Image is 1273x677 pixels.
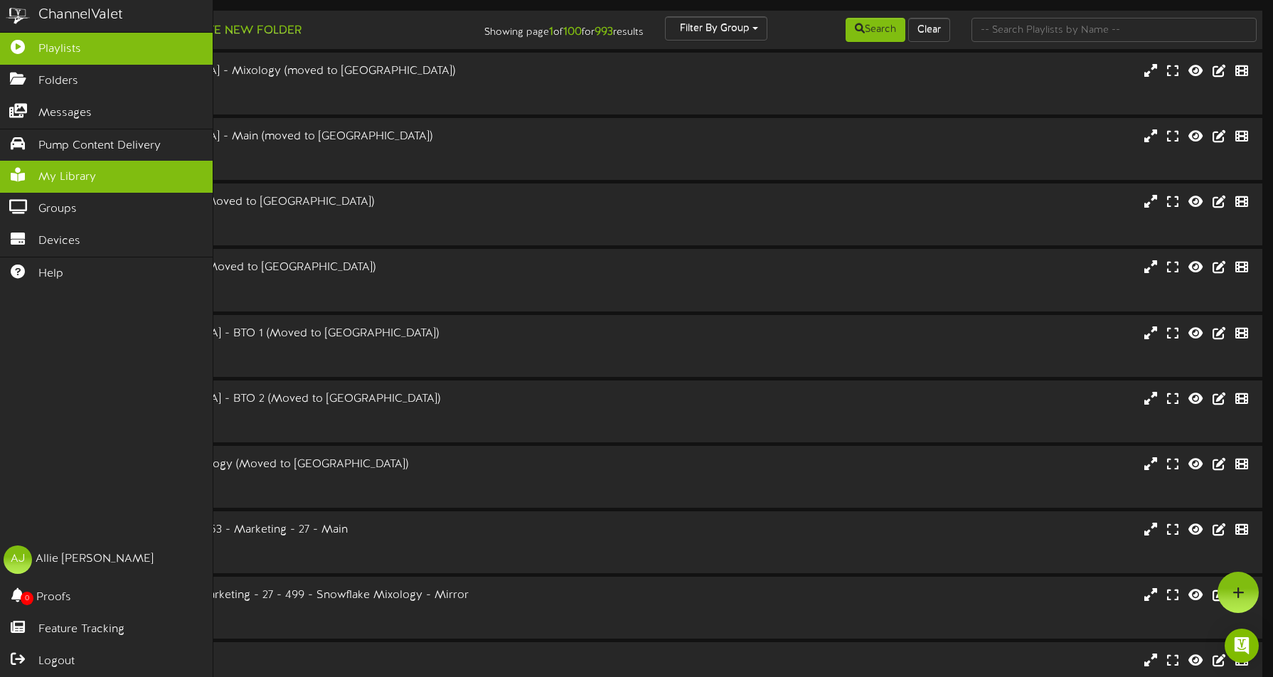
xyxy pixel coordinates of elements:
div: Portrait ( 9:16 ) [57,80,543,92]
button: Search [846,18,905,42]
div: Landscape ( 16:9 ) [57,473,543,485]
div: Allie [PERSON_NAME] [36,551,154,567]
div: AJ [4,545,32,574]
div: 330 - [GEOGRAPHIC_DATA] - Mixology (moved to [GEOGRAPHIC_DATA]) [57,63,543,80]
span: Devices [38,233,80,250]
div: Landscape ( 16:9 ) [57,538,543,550]
div: Landscape ( 16:9 ) [57,407,543,419]
span: Folders [38,73,78,90]
div: Landscape ( 16:9 ) [57,210,543,223]
span: Messages [38,105,92,122]
strong: 100 [563,26,582,38]
div: 409 - [GEOGRAPHIC_DATA] - BTO 2 (Moved to [GEOGRAPHIC_DATA]) [57,391,543,407]
div: 5375 - Tusla - Main [57,653,543,669]
div: # 6749 [57,92,543,104]
div: # 7771 [57,353,543,366]
div: Open Intercom Messenger [1225,629,1259,663]
div: Showing page of for results [450,16,654,41]
div: 409 - Carson City - Mixology (Moved to [GEOGRAPHIC_DATA]) [57,457,543,473]
strong: 993 [595,26,613,38]
div: # 7127 [57,157,543,169]
span: 0 [21,592,33,605]
div: 409 - [GEOGRAPHIC_DATA] - BTO 1 (Moved to [GEOGRAPHIC_DATA]) [57,326,543,342]
div: Landscape ( 16:9 ) [57,341,543,353]
div: # 669 [57,550,543,563]
div: 347 - Pocatello - BTO 1 (Moved to [GEOGRAPHIC_DATA]) [57,194,543,210]
div: 429-[PERSON_NAME] - 153 - Marketing - 27 - Main [57,522,543,538]
div: 330 - [GEOGRAPHIC_DATA] - Main (moved to [GEOGRAPHIC_DATA]) [57,129,543,145]
input: -- Search Playlists by Name -- [971,18,1257,42]
div: 347 - Pocatello - BTO 2 (Moved to [GEOGRAPHIC_DATA]) [57,260,543,276]
strong: 1 [549,26,553,38]
button: Create New Folder [164,22,306,40]
div: # 8770 [57,616,543,628]
div: # 7768 [57,223,543,235]
span: Pump Content Delivery [38,138,161,154]
span: Help [38,266,63,282]
button: Filter By Group [665,16,767,41]
div: # 7770 [57,485,543,497]
span: Proofs [36,590,71,606]
span: Logout [38,654,75,670]
div: # 7772 [57,420,543,432]
div: # 7769 [57,288,543,300]
span: My Library [38,169,96,186]
span: Playlists [38,41,81,58]
div: 499-Snowflake - 693 - Marketing - 27 - 499 - Snowflake Mixology - Mirror [57,587,543,604]
div: ChannelValet [38,5,123,26]
span: Groups [38,201,77,218]
span: Feature Tracking [38,622,124,638]
div: Portrait ( 9:16 ) [57,604,543,616]
div: Landscape ( 16:9 ) [57,145,543,157]
button: Clear [908,18,950,42]
div: Landscape ( 16:9 ) [57,276,543,288]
